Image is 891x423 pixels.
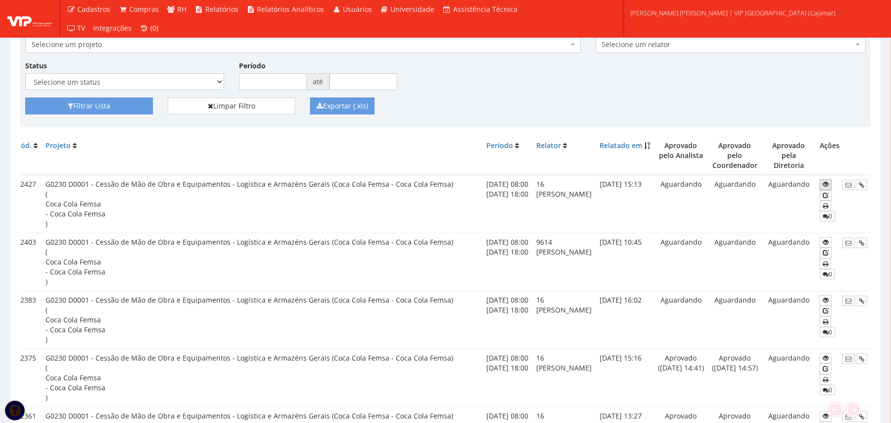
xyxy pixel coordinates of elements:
th: Aprovado pela Diretoria [762,137,816,175]
a: (0) [136,19,163,38]
span: Relatórios Analíticos [257,4,325,14]
span: [PERSON_NAME].[PERSON_NAME] | VIP [GEOGRAPHIC_DATA] (Cajamar) [630,8,836,18]
td: Aguardando [762,175,816,233]
td: 12383 [12,291,42,349]
td: [DATE] 08:00 [DATE] 18:00 [482,349,532,407]
td: G0230 D0001 - Cessão de Mão de Obra e Equipamentos - Logística e Armazéns Gerais (Coca Cola Femsa... [42,291,482,349]
img: logo [7,11,52,26]
a: 0 [820,211,835,221]
td: Aguardando [762,291,816,349]
span: até [307,73,329,90]
span: Selecione um relator [596,36,866,53]
td: [DATE] 08:00 [DATE] 18:00 [482,291,532,349]
button: Enviar E-mail de Teste [843,296,854,306]
td: [DATE] 15:13 [596,175,654,233]
th: Ações [816,137,871,175]
td: 12403 [12,233,42,291]
td: Aguardando [654,175,708,233]
a: 0 [820,385,835,395]
td: 12375 [12,349,42,407]
a: Cód. [16,141,32,150]
td: G0230 D0001 - Cessão de Mão de Obra e Equipamentos - Logística e Armazéns Gerais (Coca Cola Femsa... [42,349,482,407]
td: Aguardando [762,349,816,407]
td: Aguardando [654,291,708,349]
a: Período [486,141,513,150]
button: Filtrar Lista [25,98,153,114]
a: TV [63,19,90,38]
span: Cadastros [78,4,111,14]
span: Integrações [94,23,132,33]
span: Selecione um relator [602,40,853,50]
span: Selecione um projeto [32,40,568,50]
td: G0230 D0001 - Cessão de Mão de Obra e Equipamentos - Logística e Armazéns Gerais (Coca Cola Femsa... [42,233,482,291]
a: 0 [820,269,835,279]
td: 16 [PERSON_NAME] [532,291,596,349]
span: TV [78,23,86,33]
td: 9614 [PERSON_NAME] [532,233,596,291]
span: Relatórios [205,4,238,14]
button: Exportar (.xls) [310,98,375,114]
span: Compras [129,4,159,14]
button: Enviar E-mail de Teste [843,238,854,248]
label: Período [239,61,266,71]
td: [DATE] 08:00 [DATE] 18:00 [482,175,532,233]
td: [DATE] 15:16 [596,349,654,407]
td: Aguardando [654,233,708,291]
td: Aprovado ([DATE] 14:41) [654,349,708,407]
span: Selecione um projeto [25,36,581,53]
td: Aguardando [708,233,762,291]
td: Aguardando [708,175,762,233]
th: Aprovado pelo Coordenador [708,137,762,175]
span: Usuários [343,4,372,14]
a: Limpar Filtro [168,98,295,114]
td: Aguardando [708,291,762,349]
span: Universidade [391,4,435,14]
a: 0 [820,327,835,337]
span: (0) [150,23,158,33]
a: Relator [536,141,561,150]
td: [DATE] 10:45 [596,233,654,291]
td: G0230 D0001 - Cessão de Mão de Obra e Equipamentos - Logística e Armazéns Gerais (Coca Cola Femsa... [42,175,482,233]
label: Status [25,61,47,71]
td: Aprovado ([DATE] 14:57) [708,349,762,407]
td: Aguardando [762,233,816,291]
span: RH [178,4,187,14]
button: Enviar E-mail de Teste [843,180,854,190]
a: Relatado em [600,141,642,150]
td: [DATE] 16:02 [596,291,654,349]
td: 12427 [12,175,42,233]
th: Aprovado pelo Analista [654,137,708,175]
a: Integrações [90,19,136,38]
td: 16 [PERSON_NAME] [532,349,596,407]
span: Assistência Técnica [453,4,517,14]
td: [DATE] 08:00 [DATE] 18:00 [482,233,532,291]
a: Projeto [46,141,71,150]
button: Enviar E-mail de Teste [843,354,854,364]
td: 16 [PERSON_NAME] [532,175,596,233]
